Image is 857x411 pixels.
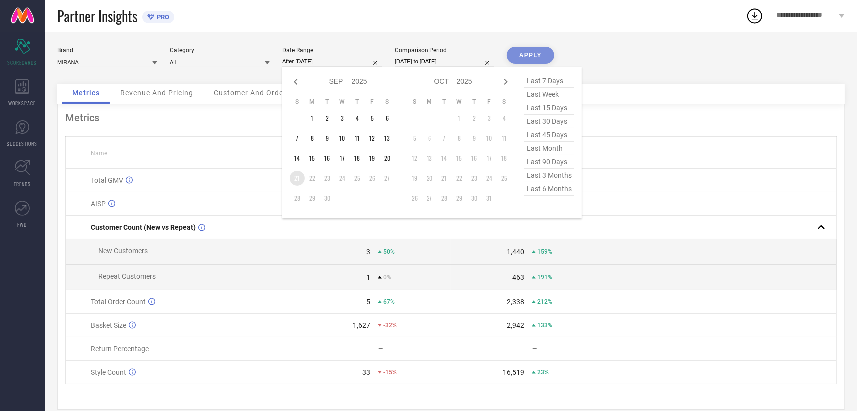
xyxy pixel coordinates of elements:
div: — [532,345,605,352]
span: Basket Size [91,321,126,329]
th: Saturday [497,98,512,106]
span: last 7 days [524,74,574,88]
span: Return Percentage [91,345,149,353]
th: Thursday [467,98,482,106]
td: Sat Sep 06 2025 [380,111,395,126]
td: Thu Oct 09 2025 [467,131,482,146]
td: Mon Oct 13 2025 [422,151,437,166]
div: Metrics [65,112,837,124]
td: Thu Sep 11 2025 [350,131,365,146]
span: last 15 days [524,101,574,115]
span: Customer And Orders [214,89,290,97]
span: SUGGESTIONS [7,140,38,147]
input: Select date range [282,56,382,67]
span: Customer Count (New vs Repeat) [91,223,196,231]
td: Mon Sep 22 2025 [305,171,320,186]
span: -32% [383,322,397,329]
td: Fri Oct 10 2025 [482,131,497,146]
td: Tue Sep 16 2025 [320,151,335,166]
span: Partner Insights [57,6,137,26]
div: 2,338 [507,298,524,306]
span: TRENDS [14,180,31,188]
td: Wed Oct 29 2025 [452,191,467,206]
th: Monday [305,98,320,106]
input: Select comparison period [395,56,494,67]
td: Thu Sep 25 2025 [350,171,365,186]
span: last 90 days [524,155,574,169]
td: Sun Oct 19 2025 [407,171,422,186]
span: New Customers [98,247,148,255]
td: Sun Oct 12 2025 [407,151,422,166]
div: 1,627 [353,321,370,329]
th: Saturday [380,98,395,106]
div: 33 [362,368,370,376]
span: 191% [537,274,552,281]
div: Date Range [282,47,382,54]
td: Sat Oct 11 2025 [497,131,512,146]
div: 3 [366,248,370,256]
td: Sat Oct 25 2025 [497,171,512,186]
div: Brand [57,47,157,54]
div: Next month [500,76,512,88]
td: Tue Oct 21 2025 [437,171,452,186]
td: Thu Sep 18 2025 [350,151,365,166]
td: Thu Oct 23 2025 [467,171,482,186]
span: 212% [537,298,552,305]
td: Wed Oct 22 2025 [452,171,467,186]
td: Sat Sep 27 2025 [380,171,395,186]
td: Thu Sep 04 2025 [350,111,365,126]
div: Open download list [746,7,764,25]
td: Wed Oct 08 2025 [452,131,467,146]
td: Tue Oct 14 2025 [437,151,452,166]
span: 159% [537,248,552,255]
td: Wed Sep 10 2025 [335,131,350,146]
span: SCORECARDS [8,59,37,66]
span: Revenue And Pricing [120,89,193,97]
td: Sun Sep 21 2025 [290,171,305,186]
span: last 45 days [524,128,574,142]
div: 1,440 [507,248,524,256]
span: last 3 months [524,169,574,182]
td: Tue Oct 07 2025 [437,131,452,146]
td: Thu Oct 02 2025 [467,111,482,126]
th: Tuesday [320,98,335,106]
span: WORKSPACE [9,99,36,107]
td: Sun Oct 26 2025 [407,191,422,206]
th: Wednesday [335,98,350,106]
td: Sun Sep 14 2025 [290,151,305,166]
span: last 6 months [524,182,574,196]
span: last week [524,88,574,101]
td: Tue Sep 30 2025 [320,191,335,206]
td: Mon Sep 29 2025 [305,191,320,206]
div: — [519,345,525,353]
td: Tue Sep 02 2025 [320,111,335,126]
td: Wed Sep 17 2025 [335,151,350,166]
span: 23% [537,369,549,376]
span: 0% [383,274,391,281]
th: Tuesday [437,98,452,106]
th: Friday [482,98,497,106]
div: — [378,345,450,352]
td: Wed Sep 24 2025 [335,171,350,186]
td: Sun Sep 28 2025 [290,191,305,206]
div: Previous month [290,76,302,88]
div: Category [170,47,270,54]
td: Thu Oct 16 2025 [467,151,482,166]
th: Sunday [407,98,422,106]
span: Metrics [72,89,100,97]
span: 50% [383,248,395,255]
td: Tue Sep 09 2025 [320,131,335,146]
span: FWD [18,221,27,228]
td: Thu Oct 30 2025 [467,191,482,206]
td: Mon Sep 08 2025 [305,131,320,146]
td: Fri Oct 31 2025 [482,191,497,206]
td: Mon Oct 06 2025 [422,131,437,146]
td: Fri Sep 12 2025 [365,131,380,146]
td: Sat Sep 20 2025 [380,151,395,166]
span: PRO [154,13,169,21]
td: Wed Oct 01 2025 [452,111,467,126]
td: Sun Oct 05 2025 [407,131,422,146]
div: 2,942 [507,321,524,329]
th: Friday [365,98,380,106]
td: Fri Sep 05 2025 [365,111,380,126]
